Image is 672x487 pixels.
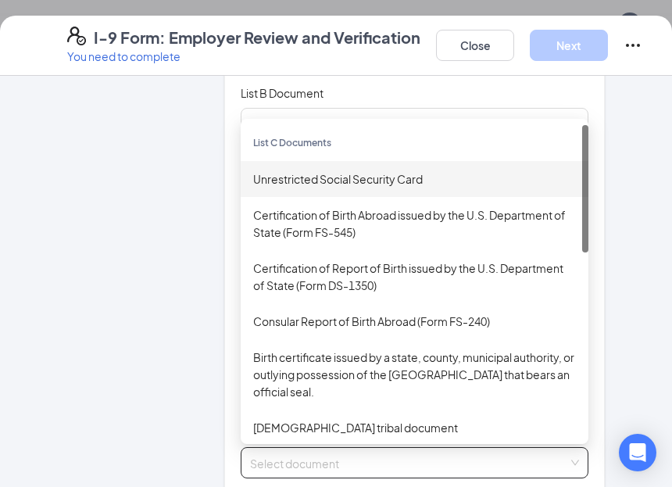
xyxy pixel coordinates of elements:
[253,170,576,188] div: Unrestricted Social Security Card
[67,27,86,45] svg: FormI9EVerifyIcon
[619,434,656,471] div: Open Intercom Messenger
[253,313,576,330] div: Consular Report of Birth Abroad (Form FS-240)
[250,109,579,138] span: School ID Card
[253,206,576,241] div: Certification of Birth Abroad issued by the U.S. Department of State (Form FS-545)
[253,137,331,149] span: List C Documents
[436,30,514,61] button: Close
[253,349,576,400] div: Birth certificate issued by a state, county, municipal authority, or outlying possession of the [...
[94,27,420,48] h4: I-9 Form: Employer Review and Verification
[624,36,642,55] svg: Ellipses
[253,419,576,436] div: [DEMOGRAPHIC_DATA] tribal document
[253,260,576,294] div: Certification of Report of Birth issued by the U.S. Department of State (Form DS-1350)
[241,86,323,100] span: List B Document
[530,30,608,61] button: Next
[67,48,420,64] p: You need to complete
